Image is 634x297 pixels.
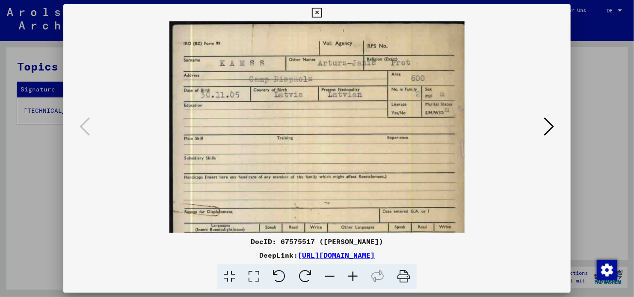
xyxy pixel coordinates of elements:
[596,259,617,280] div: Zustimmung ändern
[298,251,375,259] a: [URL][DOMAIN_NAME]
[63,250,571,260] div: DeepLink:
[597,260,617,280] img: Zustimmung ändern
[63,236,571,247] div: DocID: 67575517 ([PERSON_NAME])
